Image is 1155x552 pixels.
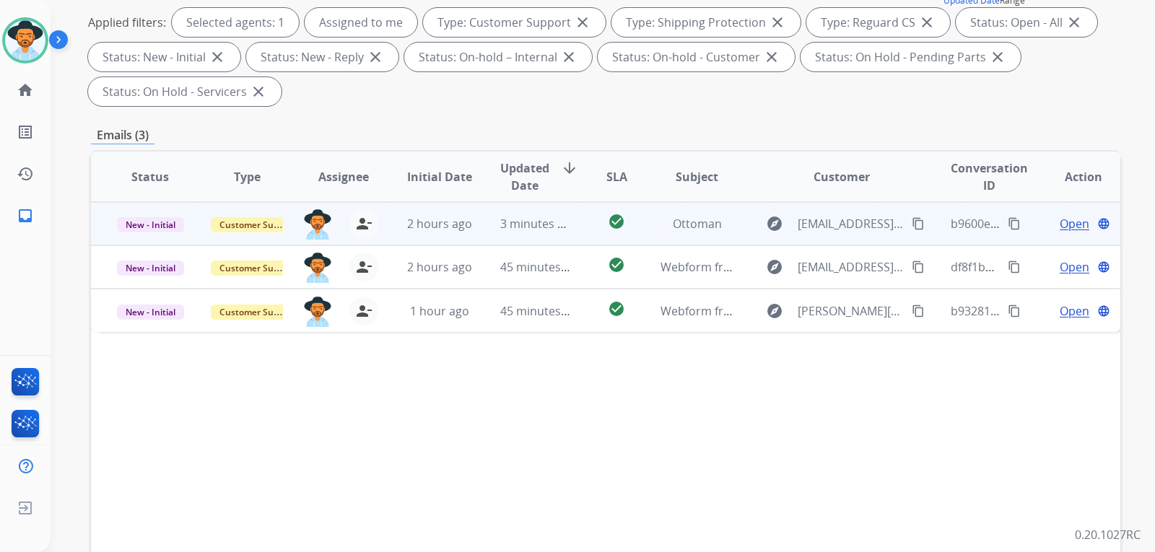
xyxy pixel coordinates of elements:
mat-icon: language [1097,305,1110,317]
img: agent-avatar [303,253,332,283]
div: Assigned to me [305,8,417,37]
span: 1 hour ago [410,303,469,319]
mat-icon: content_copy [1008,305,1021,317]
mat-icon: arrow_downward [561,159,578,177]
mat-icon: close [769,14,786,31]
mat-icon: person_remove [355,258,372,276]
span: New - Initial [117,217,184,232]
th: Action [1024,152,1120,202]
span: Status [131,168,169,185]
img: agent-avatar [303,209,332,240]
mat-icon: explore [766,302,783,320]
span: 2 hours ago [407,259,472,275]
span: Ottoman [673,216,722,232]
mat-icon: close [989,48,1006,66]
img: avatar [5,20,45,61]
div: Type: Customer Support [423,8,606,37]
mat-icon: content_copy [912,260,925,273]
mat-icon: content_copy [1008,217,1021,230]
mat-icon: person_remove [355,302,372,320]
span: Open [1060,302,1089,320]
mat-icon: close [560,48,577,66]
mat-icon: content_copy [1008,260,1021,273]
mat-icon: close [209,48,226,66]
div: Type: Reguard CS [806,8,950,37]
span: Customer [814,168,870,185]
mat-icon: inbox [17,207,34,224]
span: Open [1060,258,1089,276]
div: Status: On-hold – Internal [404,43,592,71]
mat-icon: close [918,14,936,31]
span: Updated Date [500,159,549,194]
mat-icon: history [17,165,34,183]
span: 3 minutes ago [500,216,577,232]
span: 45 minutes ago [500,259,584,275]
span: [EMAIL_ADDRESS][DOMAIN_NAME] [798,215,903,232]
span: New - Initial [117,260,184,276]
div: Status: On Hold - Servicers [88,77,282,106]
div: Status: On Hold - Pending Parts [801,43,1021,71]
mat-icon: close [250,83,267,100]
mat-icon: close [763,48,780,66]
mat-icon: close [367,48,384,66]
span: SLA [606,168,627,185]
span: [EMAIL_ADDRESS][DOMAIN_NAME] [798,258,903,276]
div: Status: Open - All [956,8,1097,37]
span: Initial Date [407,168,472,185]
mat-icon: check_circle [608,300,625,317]
span: Assignee [318,168,369,185]
span: 45 minutes ago [500,303,584,319]
span: Conversation ID [951,159,1028,194]
mat-icon: language [1097,217,1110,230]
span: New - Initial [117,305,184,320]
mat-icon: check_circle [608,256,625,273]
mat-icon: content_copy [912,305,925,317]
mat-icon: check_circle [608,213,625,230]
span: Webform from [EMAIL_ADDRESS][DOMAIN_NAME] on [DATE] [661,259,988,275]
div: Status: New - Initial [88,43,240,71]
img: agent-avatar [303,297,332,327]
p: Applied filters: [88,14,166,31]
mat-icon: close [574,14,591,31]
p: 0.20.1027RC [1075,526,1141,543]
mat-icon: explore [766,258,783,276]
div: Type: Shipping Protection [611,8,801,37]
mat-icon: explore [766,215,783,232]
mat-icon: close [1065,14,1083,31]
span: 2 hours ago [407,216,472,232]
mat-icon: person_remove [355,215,372,232]
span: Customer Support [211,260,305,276]
span: Customer Support [211,217,305,232]
p: Emails (3) [91,126,154,144]
div: Status: New - Reply [246,43,398,71]
mat-icon: language [1097,260,1110,273]
mat-icon: content_copy [912,217,925,230]
div: Selected agents: 1 [172,8,299,37]
mat-icon: home [17,82,34,99]
span: Open [1060,215,1089,232]
span: Customer Support [211,305,305,320]
mat-icon: list_alt [17,123,34,141]
span: Webform from [PERSON_NAME][EMAIL_ADDRESS][DOMAIN_NAME] on [DATE] [661,303,1077,319]
span: Type [234,168,261,185]
span: Subject [676,168,718,185]
div: Status: On-hold - Customer [598,43,795,71]
span: [PERSON_NAME][EMAIL_ADDRESS][DOMAIN_NAME] [798,302,903,320]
